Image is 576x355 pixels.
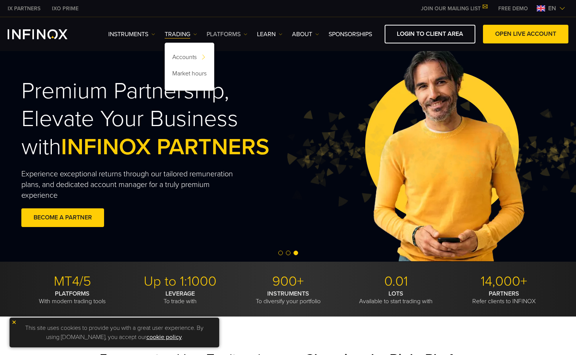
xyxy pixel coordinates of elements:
[21,77,304,161] h2: Premium Partnership, Elevate Your Business with
[21,208,104,227] a: BECOME A PARTNER
[55,290,90,297] strong: PLATFORMS
[292,30,319,39] a: ABOUT
[415,5,493,12] a: JOIN OUR MAILING LIST
[545,4,559,13] span: en
[278,251,283,255] span: Go to slide 1
[237,290,339,305] p: To diversify your portfolio
[237,273,339,290] p: 900+
[165,30,197,39] a: TRADING
[165,67,214,83] a: Market hours
[345,273,447,290] p: 0.01
[257,30,282,39] a: Learn
[129,290,231,305] p: To trade with
[294,251,298,255] span: Go to slide 3
[286,251,290,255] span: Go to slide 2
[453,290,555,305] p: Refer clients to INFINOX
[21,273,124,290] p: MT4/5
[345,290,447,305] p: Available to start trading with
[385,25,475,43] a: LOGIN TO CLIENT AREA
[46,5,84,13] a: INFINOX
[61,133,270,161] span: INFINOX PARTNERS
[2,5,46,13] a: INFINOX
[453,273,555,290] p: 14,000+
[21,169,248,201] p: Experience exceptional returns through our tailored remuneration plans, and dedicated account man...
[108,30,155,39] a: Instruments
[329,30,372,39] a: SPONSORSHIPS
[13,321,215,344] p: This site uses cookies to provide you with a great user experience. By using [DOMAIN_NAME], you a...
[483,25,568,43] a: OPEN LIVE ACCOUNT
[8,29,85,39] a: INFINOX Logo
[129,273,231,290] p: Up to 1:1000
[267,290,309,297] strong: INSTRUMENTS
[207,30,247,39] a: PLATFORMS
[165,50,214,67] a: Accounts
[146,333,182,341] a: cookie policy
[489,290,519,297] strong: PARTNERS
[21,290,124,305] p: With modern trading tools
[11,320,17,325] img: yellow close icon
[165,290,195,297] strong: LEVERAGE
[493,5,534,13] a: INFINOX MENU
[388,290,403,297] strong: LOTS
